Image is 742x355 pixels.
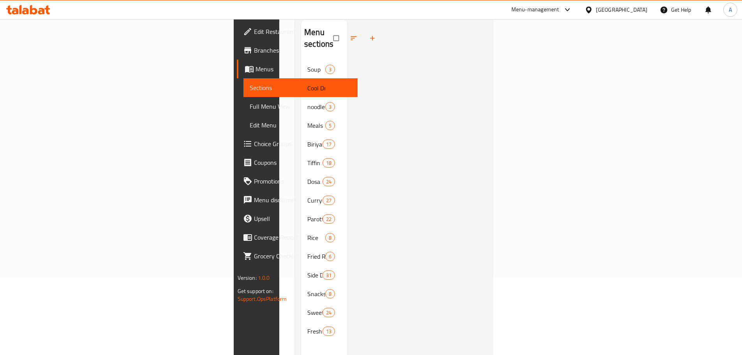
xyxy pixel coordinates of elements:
span: Dosa [307,177,323,186]
div: noodles3 [301,97,347,116]
div: Sweets & Fresh Snacks24 [301,303,347,322]
span: 17 [323,141,335,148]
span: A [729,5,732,14]
div: Menu-management [511,5,559,14]
span: Sections [250,83,351,92]
a: Coupons [237,153,358,172]
div: Snacks8 [301,284,347,303]
span: 31 [323,272,335,279]
span: 1.0.0 [258,273,270,283]
span: 6 [326,253,335,260]
nav: Menu sections [301,57,347,344]
div: Meals5 [301,116,347,135]
div: items [323,140,335,149]
div: items [323,327,335,336]
div: items [325,102,335,111]
a: Menus [237,60,358,78]
div: items [323,158,335,168]
div: items [323,270,335,280]
span: Upsell [254,214,351,223]
span: Edit Restaurant [254,27,351,36]
span: Parotta [307,214,323,224]
a: Choice Groups [237,134,358,153]
span: 27 [323,197,335,204]
span: Fresh Juice [307,327,323,336]
div: Soup3 [301,60,347,79]
span: Soup [307,65,325,74]
div: Fried Rice6 [301,247,347,266]
div: items [323,177,335,186]
span: 5 [326,122,335,129]
span: Sort sections [345,30,364,47]
span: Tiffin [307,158,323,168]
div: items [325,289,335,298]
span: Side Dishes [307,270,323,280]
a: Grocery Checklist [237,247,358,265]
span: 13 [323,328,335,335]
span: Meals [307,121,325,130]
span: Curry [307,196,323,205]
a: Upsell [237,209,358,228]
div: items [325,252,335,261]
a: Branches [237,41,358,60]
span: 3 [326,103,335,111]
span: Version: [238,273,257,283]
span: 24 [323,178,335,185]
span: Rice [307,233,325,242]
div: items [325,65,335,74]
div: Rice8 [301,228,347,247]
a: Promotions [237,172,358,191]
span: Coupons [254,158,351,167]
a: Coverage Report [237,228,358,247]
span: Fried Rice [307,252,325,261]
div: Fresh Juice13 [301,322,347,341]
div: Biriyani17 [301,135,347,154]
span: Snacks [307,289,325,298]
div: Curry27 [301,191,347,210]
span: Cool Drinks [307,83,325,93]
div: items [323,308,335,317]
div: Parotta22 [301,210,347,228]
span: Menus [256,64,351,74]
span: 18 [323,159,335,167]
span: 3 [326,66,335,73]
span: Grocery Checklist [254,251,351,261]
div: Dosa24 [301,172,347,191]
a: Edit Restaurant [237,22,358,41]
span: Branches [254,46,351,55]
span: Sweets & Fresh Snacks [307,308,323,317]
span: Get support on: [238,286,273,296]
div: [GEOGRAPHIC_DATA] [596,5,647,14]
span: Choice Groups [254,139,351,148]
span: Coverage Report [254,233,351,242]
a: Sections [243,78,358,97]
a: Menu disclaimer [237,191,358,209]
span: Biriyani [307,140,323,149]
a: Support.OpsPlatform [238,294,287,304]
span: noodles [307,102,325,111]
a: Edit Menu [243,116,358,134]
button: Add section [364,30,382,47]
span: Full Menu View [250,102,351,111]
div: Side Dishes31 [301,266,347,284]
div: items [325,83,335,93]
span: Menu disclaimer [254,195,351,205]
span: 24 [323,309,335,316]
span: 2 [326,85,335,92]
div: items [323,214,335,224]
div: items [325,121,335,130]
